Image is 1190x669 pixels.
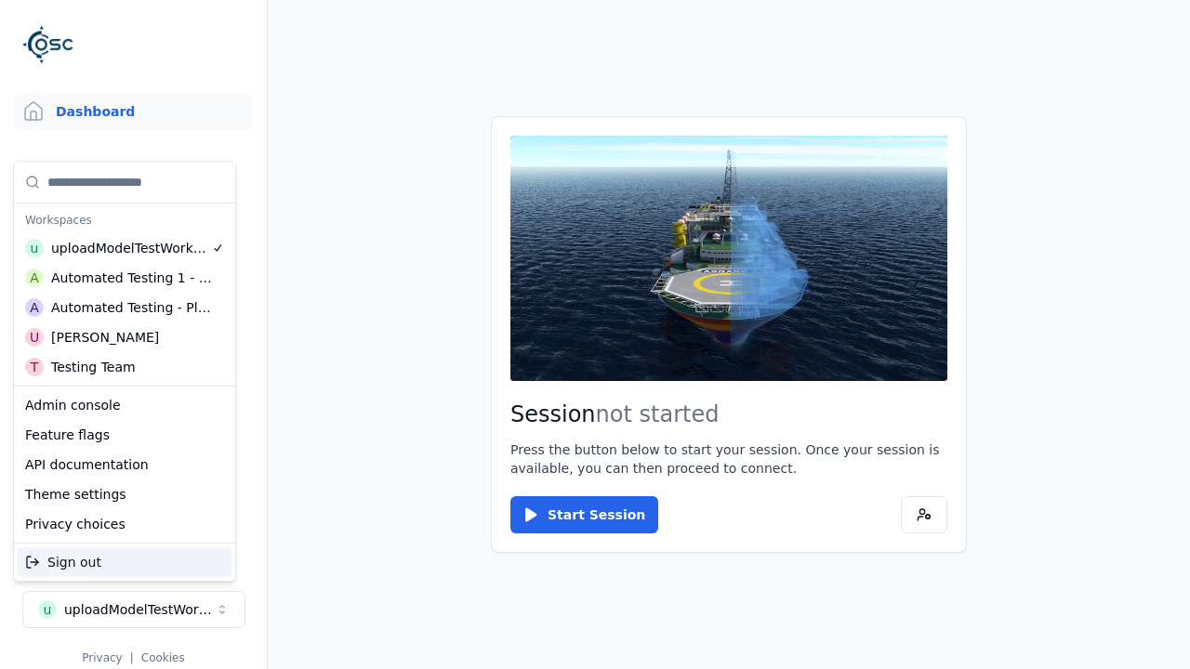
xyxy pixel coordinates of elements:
div: Testing Team [51,358,136,376]
div: Admin console [18,390,231,420]
div: A [25,269,44,287]
div: Feature flags [18,420,231,450]
div: Theme settings [18,479,231,509]
div: A [25,298,44,317]
div: T [25,358,44,376]
div: u [25,239,44,257]
div: Suggestions [14,387,235,543]
div: Suggestions [14,162,235,386]
div: Automated Testing 1 - Playwright [51,269,213,287]
div: Suggestions [14,544,235,581]
div: uploadModelTestWorkspace [51,239,211,257]
div: U [25,328,44,347]
div: Automated Testing - Playwright [51,298,212,317]
div: Sign out [18,547,231,577]
div: [PERSON_NAME] [51,328,159,347]
div: API documentation [18,450,231,479]
div: Workspaces [18,207,231,233]
div: Privacy choices [18,509,231,539]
